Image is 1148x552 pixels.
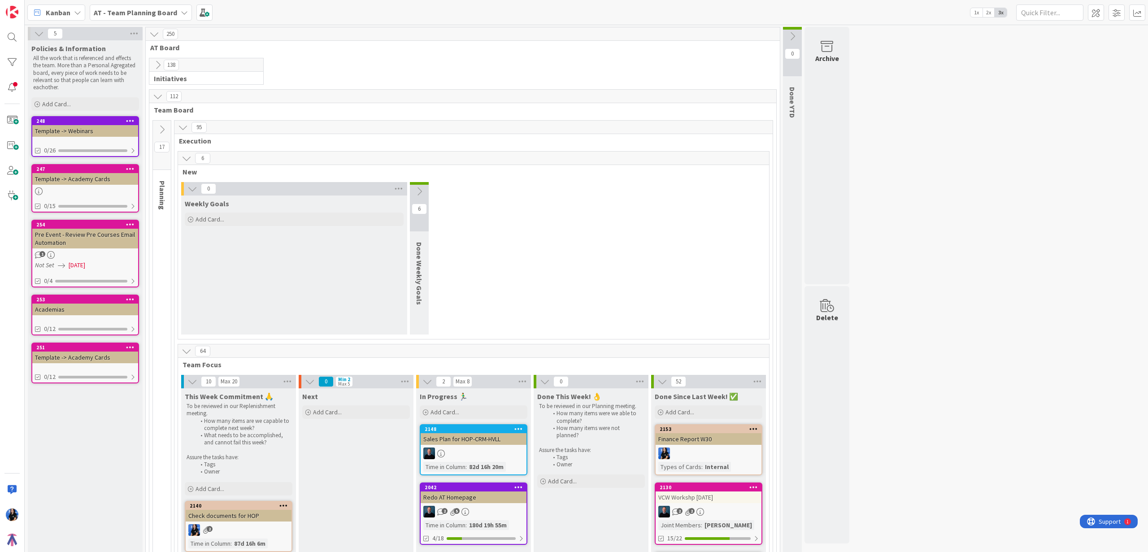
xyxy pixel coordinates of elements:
span: 1 [39,251,45,257]
span: Done Weekly Goals [415,242,424,305]
span: Done YTD [788,87,797,118]
li: What needs to be accomplished, and cannot fail this week? [196,432,291,447]
span: Kanban [46,7,70,18]
div: 251 [32,343,138,352]
p: Assure the tasks have: [539,447,643,454]
span: 1x [970,8,983,17]
div: JS [421,448,526,459]
li: How many items were not planned? [548,425,644,439]
div: 2042 [421,483,526,491]
span: 2 [442,508,448,514]
span: Initiatives [154,74,252,83]
i: Not Set [35,261,54,269]
div: Template -> Webinars [32,125,138,137]
span: 6 [195,153,210,164]
div: 2148 [425,426,526,432]
div: 2148 [421,425,526,433]
div: Pre Event - Review Pre Courses Email Automation [32,229,138,248]
div: 2140 [186,502,291,510]
div: 2148Sales Plan for HOP-CRM-HVLL [421,425,526,445]
span: : [701,462,703,472]
div: 254 [36,222,138,228]
div: 2042Redo AT Homepage [421,483,526,503]
span: 2 [436,376,451,387]
b: AT - Team Planning Board [94,8,177,17]
li: Owner [196,468,291,475]
span: Add Card... [430,408,459,416]
div: 180d 19h 55m [467,520,509,530]
div: [PERSON_NAME] [702,520,754,530]
div: Delete [816,312,838,323]
div: Max 5 [338,382,350,386]
div: Academias [32,304,138,315]
img: Visit kanbanzone.com [6,6,18,18]
span: Add Card... [196,485,224,493]
span: [DATE] [69,261,85,270]
div: 247Template -> Academy Cards [32,165,138,185]
div: 2130 [656,483,761,491]
span: 0/15 [44,201,56,211]
img: avatar [6,534,18,546]
li: Owner [548,461,644,468]
img: JS [423,448,435,459]
div: 2130VCW Workshp [DATE] [656,483,761,503]
span: 2 [677,508,683,514]
span: Team Focus [183,360,758,369]
span: Add Card... [196,215,224,223]
span: 0 [785,48,800,59]
div: 1 [47,4,49,11]
li: How many items were we able to complete? [548,410,644,425]
div: JS [656,506,761,517]
span: 250 [163,29,178,39]
p: Assure the tasks have: [187,454,291,461]
span: New [183,167,758,176]
span: 0 [318,376,334,387]
div: Archive [815,53,839,64]
span: Team Board [154,105,765,114]
div: 2042 [425,484,526,491]
div: 253Academias [32,296,138,315]
img: JS [658,506,670,517]
div: Joint Members [658,520,701,530]
span: Add Card... [548,477,577,485]
span: 2 [207,526,213,532]
div: 2153 [660,426,761,432]
span: Policies & Information [31,44,106,53]
span: Next [302,392,318,401]
div: Sales Plan for HOP-CRM-HVLL [421,433,526,445]
span: 17 [154,142,170,152]
span: 3x [995,8,1007,17]
div: VCW Workshp [DATE] [656,491,761,503]
div: Template -> Academy Cards [32,352,138,363]
span: In Progress 🏃‍♂️ [420,392,468,401]
img: PC [188,524,200,536]
div: Time in Column [188,539,230,548]
span: 95 [191,122,207,133]
span: Weekly Goals [185,199,229,208]
div: 251 [36,344,138,351]
div: 248 [32,117,138,125]
li: Tags [196,461,291,468]
div: 253 [32,296,138,304]
p: All the work that is referenced and effects the team. More than a Personal Agregated board, every... [33,55,137,91]
div: Max 8 [456,379,470,384]
span: Support [19,1,41,12]
span: 64 [195,346,210,356]
span: Done This Week! 👌 [537,392,601,401]
div: 82d 16h 20m [467,462,506,472]
div: Types of Cards [658,462,701,472]
span: 5 [454,508,460,514]
div: 2140Check documents for HOP [186,502,291,522]
div: 247 [32,165,138,173]
div: Min 2 [338,377,350,382]
div: Max 20 [221,379,237,384]
span: Done Since Last Week! ✅ [655,392,738,401]
li: How many items are we capable to complete next week? [196,417,291,432]
span: 0/12 [44,372,56,382]
div: Redo AT Homepage [421,491,526,503]
div: 248Template -> Webinars [32,117,138,137]
div: 254Pre Event - Review Pre Courses Email Automation [32,221,138,248]
img: JS [423,506,435,517]
span: 6 [412,204,427,214]
div: 254 [32,221,138,229]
